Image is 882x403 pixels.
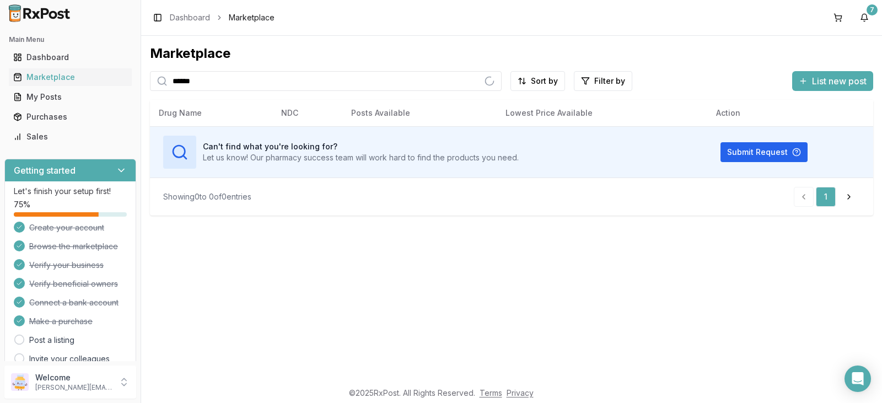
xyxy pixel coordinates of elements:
[497,100,708,126] th: Lowest Price Available
[9,47,132,67] a: Dashboard
[170,12,275,23] nav: breadcrumb
[9,67,132,87] a: Marketplace
[29,278,118,289] span: Verify beneficial owners
[13,52,127,63] div: Dashboard
[342,100,497,126] th: Posts Available
[507,388,534,397] a: Privacy
[9,107,132,127] a: Purchases
[4,128,136,146] button: Sales
[9,87,132,107] a: My Posts
[29,222,104,233] span: Create your account
[816,187,836,207] a: 1
[29,335,74,346] a: Post a listing
[272,100,342,126] th: NDC
[29,241,118,252] span: Browse the marketplace
[170,12,210,23] a: Dashboard
[707,100,873,126] th: Action
[867,4,878,15] div: 7
[856,9,873,26] button: 7
[510,71,565,91] button: Sort by
[9,35,132,44] h2: Main Menu
[35,372,112,383] p: Welcome
[4,68,136,86] button: Marketplace
[29,316,93,327] span: Make a purchase
[812,74,867,88] span: List new post
[203,141,519,152] h3: Can't find what you're looking for?
[14,199,30,210] span: 75 %
[14,186,127,197] p: Let's finish your setup first!
[9,127,132,147] a: Sales
[720,142,808,162] button: Submit Request
[13,72,127,83] div: Marketplace
[4,49,136,66] button: Dashboard
[794,187,860,207] nav: pagination
[11,373,29,391] img: User avatar
[4,108,136,126] button: Purchases
[792,71,873,91] button: List new post
[594,76,625,87] span: Filter by
[29,353,110,364] a: Invite your colleagues
[163,191,251,202] div: Showing 0 to 0 of 0 entries
[845,366,871,392] div: Open Intercom Messenger
[792,77,873,88] a: List new post
[29,260,104,271] span: Verify your business
[13,131,127,142] div: Sales
[150,45,873,62] div: Marketplace
[4,88,136,106] button: My Posts
[150,100,272,126] th: Drug Name
[35,383,112,392] p: [PERSON_NAME][EMAIL_ADDRESS][DOMAIN_NAME]
[4,4,75,22] img: RxPost Logo
[29,297,119,308] span: Connect a bank account
[838,187,860,207] a: Go to next page
[13,111,127,122] div: Purchases
[203,152,519,163] p: Let us know! Our pharmacy success team will work hard to find the products you need.
[229,12,275,23] span: Marketplace
[480,388,502,397] a: Terms
[14,164,76,177] h3: Getting started
[13,92,127,103] div: My Posts
[574,71,632,91] button: Filter by
[531,76,558,87] span: Sort by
